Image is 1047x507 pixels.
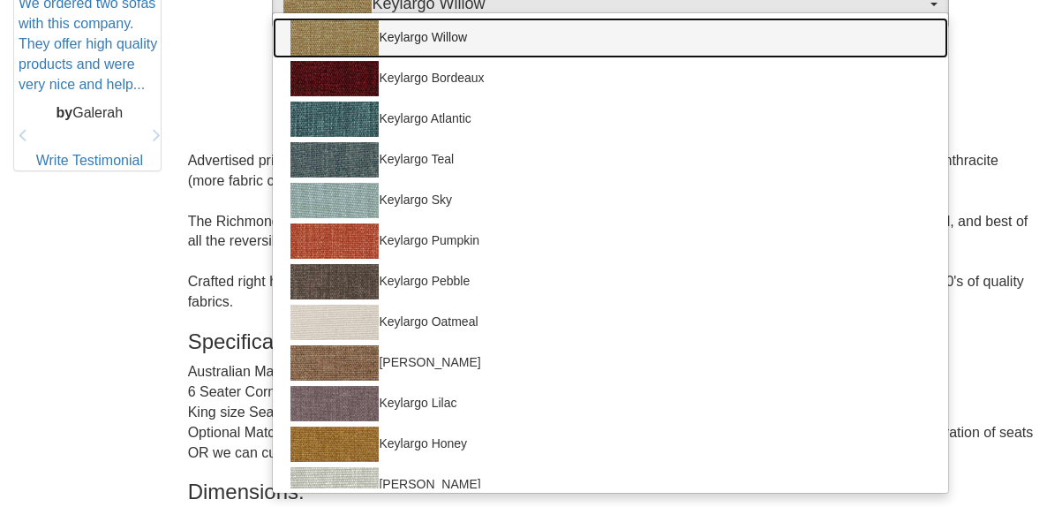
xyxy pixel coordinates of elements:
[273,302,948,343] a: Keylargo Oatmeal
[19,104,161,125] p: Galerah
[273,58,948,99] a: Keylargo Bordeaux
[273,465,948,505] a: [PERSON_NAME]
[290,142,379,178] img: Keylargo Teal
[188,330,1034,353] h3: Specifications
[273,99,948,140] a: Keylargo Atlantic
[290,61,379,96] img: Keylargo Bordeaux
[273,383,948,424] a: Keylargo Lilac
[290,427,379,462] img: Keylargo Honey
[290,345,379,381] img: Keylargo Mink
[56,106,73,121] b: by
[273,180,948,221] a: Keylargo Sky
[290,386,379,421] img: Keylargo Lilac
[273,261,948,302] a: Keylargo Pebble
[290,305,379,340] img: Keylargo Oatmeal
[290,183,379,218] img: Keylargo Sky
[290,467,379,503] img: Keylargo Frost
[290,223,379,259] img: Keylargo Pumpkin
[290,264,379,299] img: Keylargo Pebble
[273,424,948,465] a: Keylargo Honey
[290,102,379,137] img: Keylargo Atlantic
[36,153,143,168] a: Write Testimonial
[188,481,1034,503] h3: Dimensions:
[273,221,948,261] a: Keylargo Pumpkin
[290,20,379,56] img: Keylargo Willow
[273,343,948,383] a: [PERSON_NAME]
[273,140,948,180] a: Keylargo Teal
[273,18,948,58] a: Keylargo Willow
